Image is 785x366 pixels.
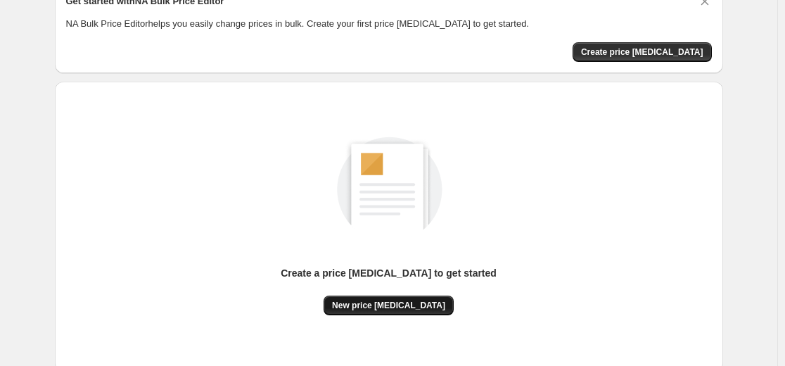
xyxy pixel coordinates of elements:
[573,42,712,62] button: Create price change job
[581,46,703,58] span: Create price [MEDICAL_DATA]
[332,300,445,311] span: New price [MEDICAL_DATA]
[324,296,454,315] button: New price [MEDICAL_DATA]
[281,266,497,280] p: Create a price [MEDICAL_DATA] to get started
[66,17,712,31] p: NA Bulk Price Editor helps you easily change prices in bulk. Create your first price [MEDICAL_DAT...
